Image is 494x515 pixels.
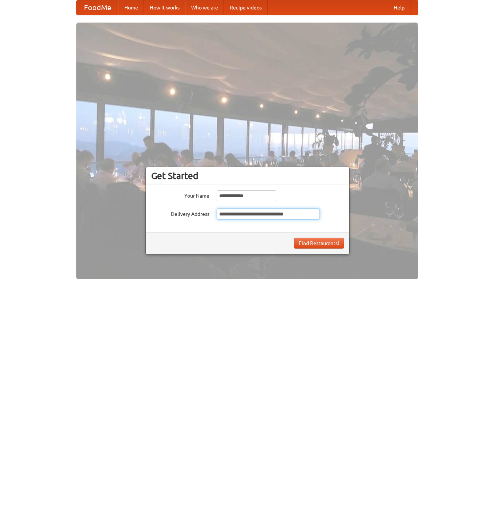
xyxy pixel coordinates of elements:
a: Who we are [185,0,224,15]
label: Your Name [151,190,209,199]
a: Home [119,0,144,15]
a: FoodMe [77,0,119,15]
h3: Get Started [151,170,344,181]
a: How it works [144,0,185,15]
label: Delivery Address [151,209,209,218]
button: Find Restaurants! [294,238,344,249]
a: Recipe videos [224,0,268,15]
a: Help [388,0,410,15]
